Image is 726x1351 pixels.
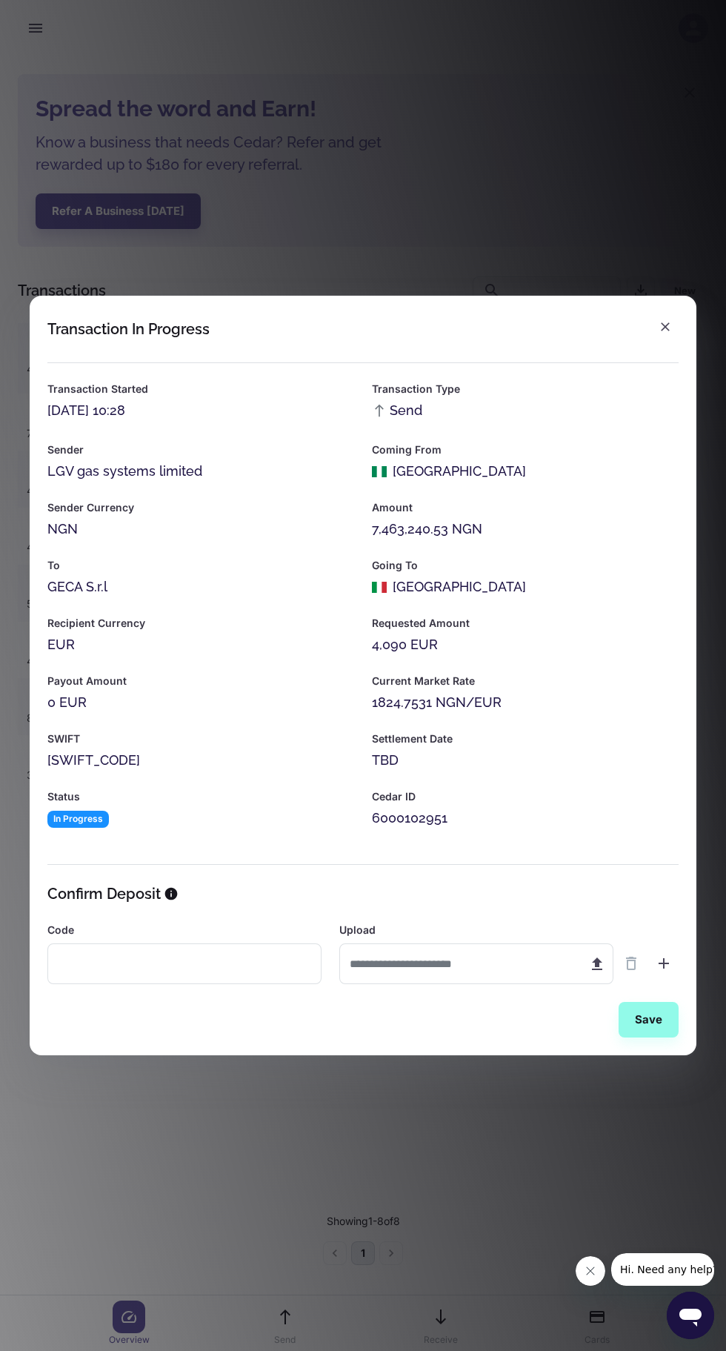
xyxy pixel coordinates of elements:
[372,615,679,631] h6: Requested Amount
[372,400,422,421] span: Send
[47,923,74,937] label: Code
[47,731,354,747] h6: SWIFT
[372,808,679,829] div: 6000102951
[611,1253,714,1286] iframe: Message from company
[47,320,210,338] div: Transaction In Progress
[47,692,354,713] div: 0 EUR
[372,692,679,713] div: 1824.7531 NGN/EUR
[372,750,679,771] div: TBD
[47,634,354,655] div: EUR
[372,789,679,805] h6: Cedar ID
[47,673,354,689] h6: Payout Amount
[372,519,679,540] div: 7,463,240.53 NGN
[47,400,354,421] div: [DATE] 10:28
[372,381,679,397] h6: Transaction Type
[47,381,354,397] h6: Transaction Started
[393,461,526,482] div: [GEOGRAPHIC_DATA]
[667,1292,714,1339] iframe: Button to launch messaging window
[576,1256,605,1286] iframe: Close message
[372,731,679,747] h6: Settlement Date
[47,519,354,540] div: NGN
[372,499,679,516] h6: Amount
[47,615,354,631] h6: Recipient Currency
[372,673,679,689] h6: Current Market Rate
[9,10,107,22] span: Hi. Need any help?
[372,634,679,655] div: 4,090 EUR
[372,557,679,574] h6: Going To
[47,577,354,597] div: GECA S.r.l
[47,883,161,905] h5: Confirm Deposit
[47,442,354,458] h6: Sender
[47,557,354,574] h6: To
[47,461,354,482] div: LGV gas systems limited
[47,789,354,805] h6: Status
[339,923,376,937] label: Upload
[619,1002,679,1038] button: Save
[372,442,679,458] h6: Coming From
[393,577,526,597] div: [GEOGRAPHIC_DATA]
[47,750,354,771] div: [SWIFT_CODE]
[47,812,109,826] span: In Progress
[47,499,354,516] h6: Sender Currency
